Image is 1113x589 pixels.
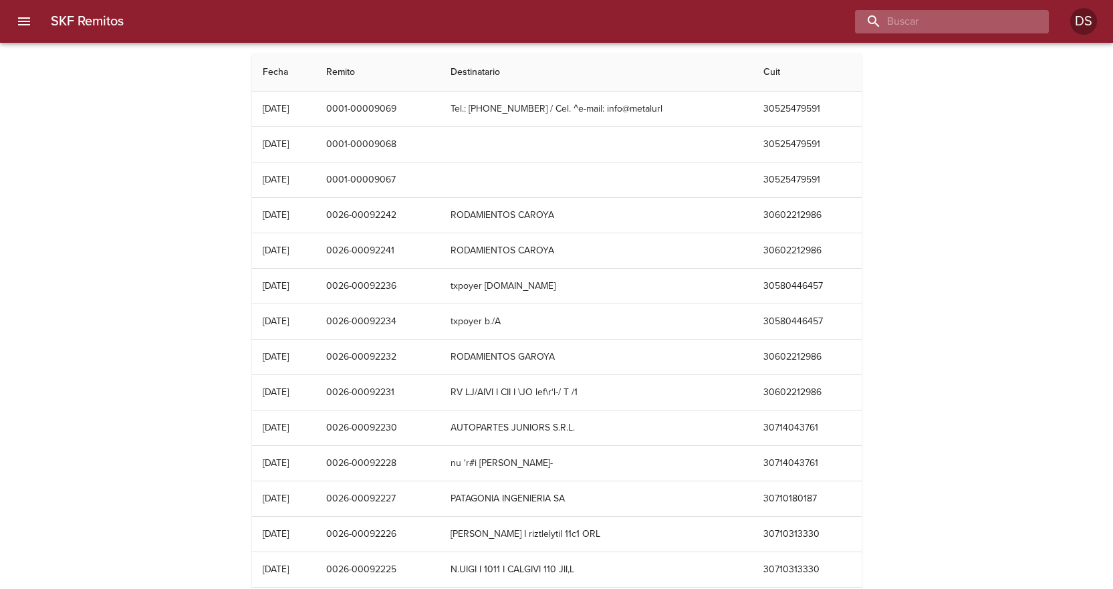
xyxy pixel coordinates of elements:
input: buscar [855,10,1026,33]
td: 30602212986 [753,340,861,374]
td: 0026-00092236 [316,269,441,304]
td: RODAMIENTOS CAROYA [440,198,753,233]
td: [DATE] [252,340,316,374]
td: 0026-00092234 [316,304,441,339]
td: AUTOPARTES JUNIORS S.R.L. [440,410,753,445]
td: [PERSON_NAME] I riztlelytil 11c1 ORL [440,517,753,552]
td: [DATE] [252,481,316,516]
td: [DATE] [252,552,316,587]
h6: SKF Remitos [51,11,124,32]
th: Fecha [252,53,316,92]
td: 30710313330 [753,552,861,587]
td: 0026-00092225 [316,552,441,587]
td: 30602212986 [753,198,861,233]
td: [DATE] [252,198,316,233]
td: [DATE] [252,269,316,304]
td: 30710313330 [753,517,861,552]
button: menu [8,5,40,37]
td: Tel.: [PHONE_NUMBER] / Cel. ^e-mail: info@metalurl [440,92,753,126]
td: 30714043761 [753,410,861,445]
td: [DATE] [252,410,316,445]
td: 30525479591 [753,162,861,197]
td: txpoyer [DOMAIN_NAME] [440,269,753,304]
td: 0026-00092241 [316,233,441,268]
td: N.UIGI I 1011 I CALGIVI 110 JII,L [440,552,753,587]
td: RODAMIENTOS CAROYA [440,233,753,268]
div: DS [1070,8,1097,35]
td: 0026-00092228 [316,446,441,481]
td: txpoyer b./A [440,304,753,339]
td: 0026-00092227 [316,481,441,516]
td: 0026-00092242 [316,198,441,233]
td: 30580446457 [753,304,861,339]
td: [DATE] [252,517,316,552]
td: PATAGONIA INGENIERIA SA [440,481,753,516]
td: nu 'r#i [PERSON_NAME]- [440,446,753,481]
td: RV LJ/AIVI I CII I \JO lef\r‘l-/ T /1 [440,375,753,410]
td: [DATE] [252,446,316,481]
td: 30602212986 [753,375,861,410]
td: [DATE] [252,92,316,126]
td: 0026-00092231 [316,375,441,410]
td: 0026-00092230 [316,410,441,445]
td: 30602212986 [753,233,861,268]
td: 30714043761 [753,446,861,481]
th: Destinatario [440,53,753,92]
td: 30525479591 [753,127,861,162]
td: [DATE] [252,233,316,268]
td: 30710180187 [753,481,861,516]
td: 0001-00009069 [316,92,441,126]
td: RODAMIENTOS GAROYA [440,340,753,374]
td: 0001-00009067 [316,162,441,197]
th: Cuit [753,53,861,92]
th: Remito [316,53,441,92]
td: [DATE] [252,375,316,410]
td: 0001-00009068 [316,127,441,162]
td: [DATE] [252,304,316,339]
td: 30580446457 [753,269,861,304]
td: 0026-00092232 [316,340,441,374]
td: 30525479591 [753,92,861,126]
td: 0026-00092226 [316,517,441,552]
td: [DATE] [252,127,316,162]
td: [DATE] [252,162,316,197]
